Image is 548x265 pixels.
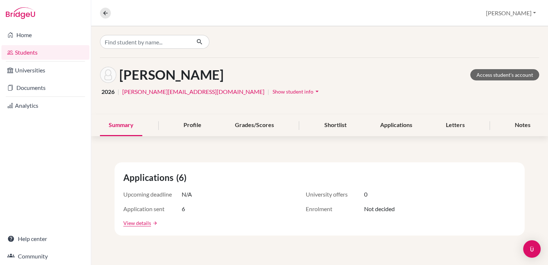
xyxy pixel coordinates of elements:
[272,86,321,97] button: Show student infoarrow_drop_down
[523,240,541,258] div: Open Intercom Messenger
[123,205,182,213] span: Application sent
[364,205,395,213] span: Not decided
[100,115,142,136] div: Summary
[1,63,89,78] a: Universities
[119,67,224,83] h1: [PERSON_NAME]
[176,171,189,184] span: (6)
[101,87,115,96] span: 2026
[1,98,89,113] a: Analytics
[117,87,119,96] span: |
[273,88,313,95] span: Show student info
[182,190,192,199] span: N/A
[313,88,321,95] i: arrow_drop_down
[123,171,176,184] span: Applications
[182,205,185,213] span: 6
[123,219,151,227] a: View details
[267,87,269,96] span: |
[437,115,474,136] div: Letters
[122,87,265,96] a: [PERSON_NAME][EMAIL_ADDRESS][DOMAIN_NAME]
[306,190,364,199] span: University offers
[151,221,158,226] a: arrow_forward
[6,7,35,19] img: Bridge-U
[1,232,89,246] a: Help center
[226,115,283,136] div: Grades/Scores
[175,115,210,136] div: Profile
[100,35,190,49] input: Find student by name...
[483,6,539,20] button: [PERSON_NAME]
[100,67,116,83] img: Rosa Rath's avatar
[506,115,539,136] div: Notes
[123,190,182,199] span: Upcoming deadline
[1,45,89,60] a: Students
[1,28,89,42] a: Home
[371,115,421,136] div: Applications
[1,249,89,264] a: Community
[316,115,355,136] div: Shortlist
[470,69,539,80] a: Access student's account
[1,80,89,95] a: Documents
[306,205,364,213] span: Enrolment
[364,190,367,199] span: 0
